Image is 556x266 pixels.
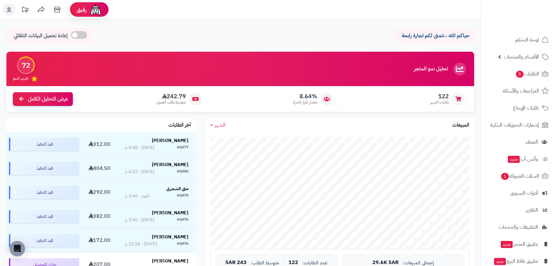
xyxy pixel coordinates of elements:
[485,219,552,235] a: التطبيقات والخدمات
[125,241,157,247] div: [DATE] - 12:24 م
[89,3,102,16] img: ai-face.png
[515,69,539,78] span: الطلبات
[485,202,552,218] a: التقارير
[485,151,552,167] a: وآتس آبجديد
[289,260,298,266] span: 122
[152,137,188,144] strong: [PERSON_NAME]
[485,32,552,48] a: لوحة التحكم
[9,234,79,247] div: قيد التنفيذ
[125,169,154,175] div: [DATE] - 4:22 م
[177,169,188,175] div: #6880
[499,223,538,232] span: التطبيقات والخدمات
[399,32,469,40] p: حياكم الله ، نتمنى لكم تجارة رابحة
[177,145,188,151] div: #6877
[293,100,317,105] span: معدل تكرار الشراء
[166,185,188,192] strong: منى الشمرى
[10,241,25,256] div: Open Intercom Messenger
[516,71,524,78] span: 5
[485,66,552,82] a: الطلبات5
[76,6,87,13] span: رفيق
[510,189,538,198] span: أدوات التسويق
[82,181,117,204] td: 292.00
[82,156,117,180] td: 404.50
[372,260,399,266] span: 29.6K SAR
[215,121,225,129] span: الشهر
[515,35,539,44] span: لوحة التحكم
[14,32,68,40] span: إعادة تحميل البيانات التلقائي
[485,134,552,150] a: العملاء
[152,161,188,168] strong: [PERSON_NAME]
[152,258,188,264] strong: [PERSON_NAME]
[430,100,449,105] span: طلبات الشهر
[501,173,509,180] span: 1
[82,132,117,156] td: 312.00
[485,100,552,116] a: طلبات الإرجاع
[507,155,538,164] span: وآتس آب
[485,168,552,184] a: السلات المتروكة1
[508,156,520,163] span: جديد
[177,241,188,247] div: #6876
[9,186,79,199] div: قيد التنفيذ
[17,3,33,18] a: تحديثات المنصة
[156,100,186,105] span: متوسط طلب العميل
[225,260,247,266] span: 243 SAR
[485,236,552,252] a: تطبيق المتجرجديد
[452,122,469,128] h3: المبيعات
[501,241,513,248] span: جديد
[13,76,28,81] span: تقييم النمو
[13,92,73,106] a: عرض التحليل الكامل
[500,240,538,249] span: تطبيق المتجر
[430,93,449,100] span: 122
[302,260,327,266] span: عدد الطلبات:
[493,257,538,266] span: تطبيق نقاط البيع
[9,162,79,175] div: قيد التنفيذ
[485,83,552,99] a: المراجعات والأسئلة
[490,120,539,129] span: إشعارات التحويلات البنكية
[210,121,225,129] a: الشهر
[152,234,188,240] strong: [PERSON_NAME]
[28,95,68,103] span: عرض التحليل الكامل
[9,138,79,151] div: قيد التنفيذ
[503,86,539,95] span: المراجعات والأسئلة
[156,93,186,100] span: 242.79
[125,193,149,199] div: اليوم - 3:48 م
[403,260,434,266] span: إجمالي المبيعات:
[485,117,552,133] a: إشعارات التحويلات البنكية
[125,145,154,151] div: [DATE] - 4:48 م
[504,52,539,61] span: الأقسام والمنتجات
[82,229,117,253] td: 172.00
[169,122,191,128] h3: آخر الطلبات
[152,209,188,216] strong: [PERSON_NAME]
[526,206,538,215] span: التقارير
[9,210,79,223] div: قيد التنفيذ
[513,103,539,112] span: طلبات الإرجاع
[250,260,279,266] span: متوسط الطلب:
[125,217,154,223] div: [DATE] - 3:40 م
[485,185,552,201] a: أدوات التسويق
[293,93,317,100] span: 8.64%
[414,66,448,72] h3: تحليل نمو المتجر
[494,258,506,265] span: جديد
[177,217,188,223] div: #6878
[283,260,285,265] span: |
[500,172,539,181] span: السلات المتروكة
[82,205,117,228] td: 382.00
[526,137,538,146] span: العملاء
[512,16,550,30] img: logo-2.png
[177,193,188,199] div: #6879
